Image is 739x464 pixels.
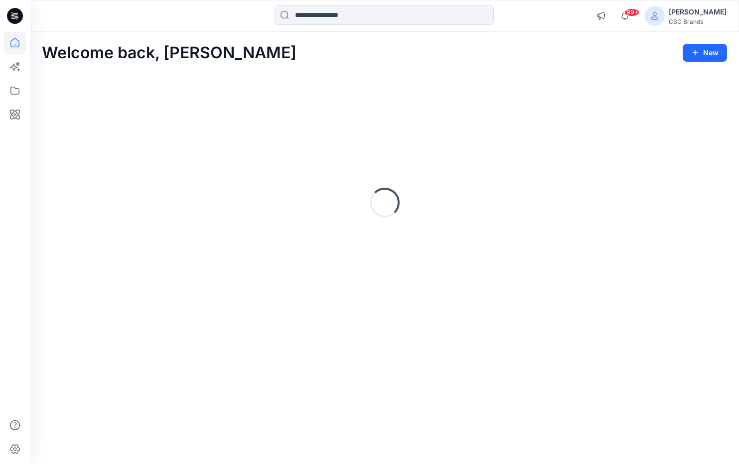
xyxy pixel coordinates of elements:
button: New [683,44,727,62]
h2: Welcome back, [PERSON_NAME] [42,44,296,62]
div: [PERSON_NAME] [669,6,727,18]
div: CSC Brands [669,18,727,25]
svg: avatar [651,12,659,20]
span: 99+ [624,8,639,16]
